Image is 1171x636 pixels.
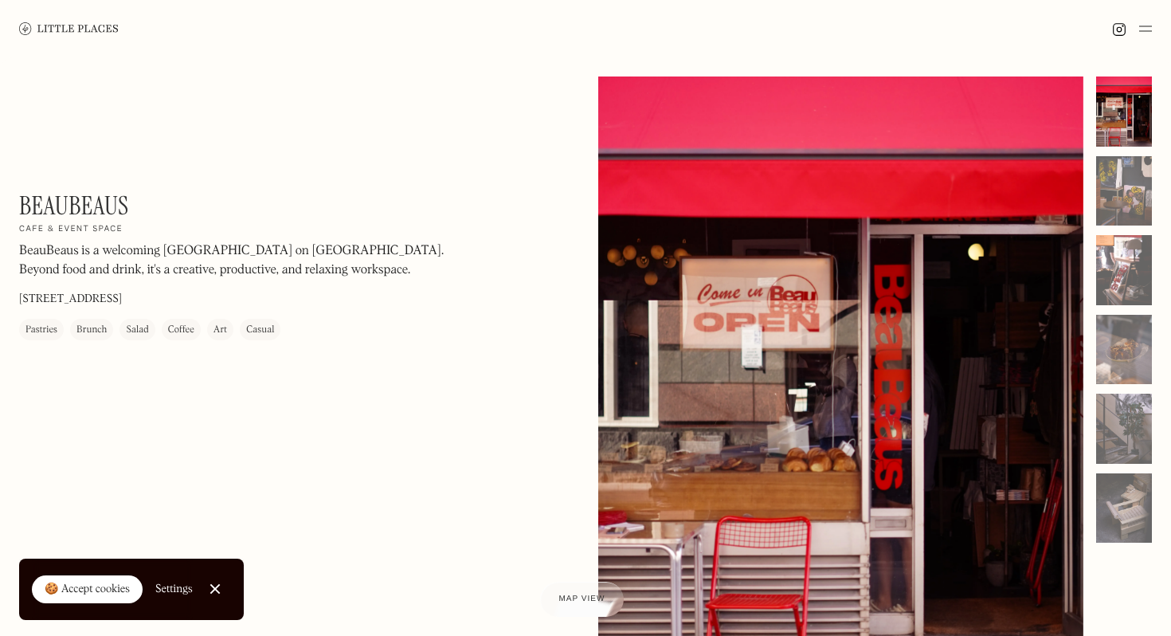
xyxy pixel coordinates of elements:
[168,323,194,339] div: Coffee
[19,292,122,308] p: [STREET_ADDRESS]
[25,323,57,339] div: Pastries
[19,225,123,236] h2: Cafe & event space
[19,190,129,221] h1: BeauBeaus
[126,323,148,339] div: Salad
[213,323,227,339] div: Art
[540,582,625,617] a: Map view
[246,323,274,339] div: Casual
[76,323,107,339] div: Brunch
[155,583,193,595] div: Settings
[19,242,449,281] p: BeauBeaus is a welcoming [GEOGRAPHIC_DATA] on [GEOGRAPHIC_DATA]. Beyond food and drink, it's a cr...
[155,571,193,607] a: Settings
[45,582,130,598] div: 🍪 Accept cookies
[32,575,143,604] a: 🍪 Accept cookies
[199,573,231,605] a: Close Cookie Popup
[559,595,605,603] span: Map view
